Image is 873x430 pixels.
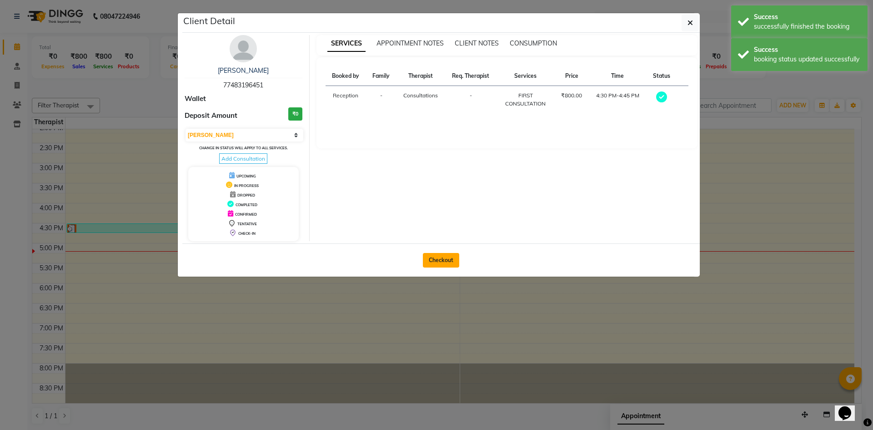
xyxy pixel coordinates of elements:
[403,92,438,99] span: Consultations
[230,35,257,62] img: avatar
[560,91,583,100] div: ₹800.00
[423,253,459,268] button: Checkout
[455,39,499,47] span: CLIENT NOTES
[510,39,557,47] span: CONSUMPTION
[754,55,861,64] div: booking status updated successfully
[497,66,555,86] th: Services
[445,66,496,86] th: Req. Therapist
[835,394,864,421] iframe: chat widget
[589,66,647,86] th: Time
[754,12,861,22] div: Success
[288,107,302,121] h3: ₹0
[326,66,366,86] th: Booked by
[234,183,259,188] span: IN PROGRESS
[235,212,257,217] span: CONFIRMED
[185,94,206,104] span: Wallet
[199,146,288,150] small: Change in status will apply to all services.
[238,231,256,236] span: CHECK-IN
[236,202,257,207] span: COMPLETED
[445,86,496,114] td: -
[366,66,396,86] th: Family
[327,35,366,52] span: SERVICES
[366,86,396,114] td: -
[396,66,445,86] th: Therapist
[219,153,267,164] span: Add Consultation
[237,222,257,226] span: TENTATIVE
[326,86,366,114] td: Reception
[223,81,263,89] span: 77483196451
[376,39,444,47] span: APPOINTMENT NOTES
[502,91,549,108] div: FIRST CONSULTATION
[589,86,647,114] td: 4:30 PM-4:45 PM
[185,111,237,121] span: Deposit Amount
[218,66,269,75] a: [PERSON_NAME]
[237,193,255,197] span: DROPPED
[236,174,256,178] span: UPCOMING
[754,22,861,31] div: successfully finished the booking
[754,45,861,55] div: Success
[647,66,677,86] th: Status
[183,14,235,28] h5: Client Detail
[555,66,589,86] th: Price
